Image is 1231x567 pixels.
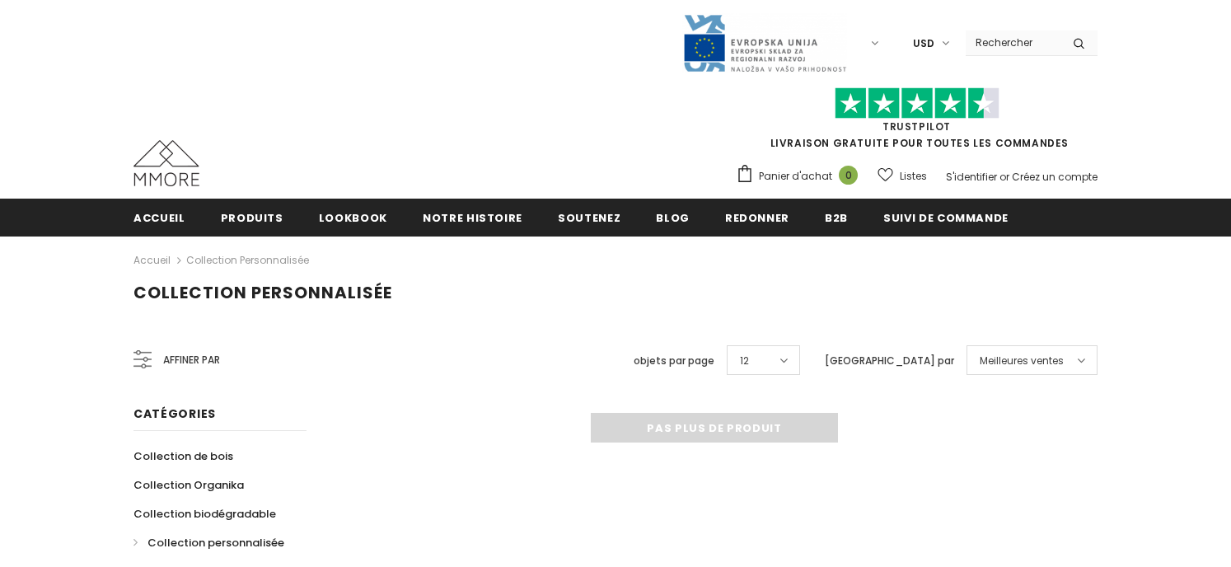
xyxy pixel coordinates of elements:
span: Lookbook [319,210,387,226]
span: Collection Organika [133,477,244,493]
span: Produits [221,210,283,226]
a: Blog [656,199,690,236]
a: Listes [878,162,927,190]
a: TrustPilot [882,119,951,134]
a: Redonner [725,199,789,236]
span: soutenez [558,210,620,226]
a: Collection personnalisée [133,528,284,557]
a: Collection biodégradable [133,499,276,528]
span: Collection personnalisée [133,281,392,304]
a: Panier d'achat 0 [736,164,866,189]
img: Faites confiance aux étoiles pilotes [835,87,999,119]
a: Collection de bois [133,442,233,471]
span: Accueil [133,210,185,226]
span: Blog [656,210,690,226]
span: 12 [740,353,749,369]
span: Collection biodégradable [133,506,276,522]
a: Suivi de commande [883,199,1009,236]
a: Accueil [133,199,185,236]
a: Lookbook [319,199,387,236]
span: Collection de bois [133,448,233,464]
span: LIVRAISON GRATUITE POUR TOUTES LES COMMANDES [736,95,1098,150]
span: Listes [900,168,927,185]
a: B2B [825,199,848,236]
span: or [999,170,1009,184]
span: USD [913,35,934,52]
a: S'identifier [946,170,997,184]
span: Panier d'achat [759,168,832,185]
label: objets par page [634,353,714,369]
a: Créez un compte [1012,170,1098,184]
span: Catégories [133,405,216,422]
span: Collection personnalisée [147,535,284,551]
input: Search Site [966,30,1060,54]
span: 0 [839,166,858,185]
a: soutenez [558,199,620,236]
a: Notre histoire [423,199,522,236]
a: Accueil [133,251,171,270]
a: Javni Razpis [682,35,847,49]
span: Notre histoire [423,210,522,226]
a: Collection personnalisée [186,253,309,267]
span: Suivi de commande [883,210,1009,226]
span: Affiner par [163,351,220,369]
img: Cas MMORE [133,140,199,186]
span: Meilleures ventes [980,353,1064,369]
img: Javni Razpis [682,13,847,73]
a: Collection Organika [133,471,244,499]
span: Redonner [725,210,789,226]
label: [GEOGRAPHIC_DATA] par [825,353,954,369]
a: Produits [221,199,283,236]
span: B2B [825,210,848,226]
